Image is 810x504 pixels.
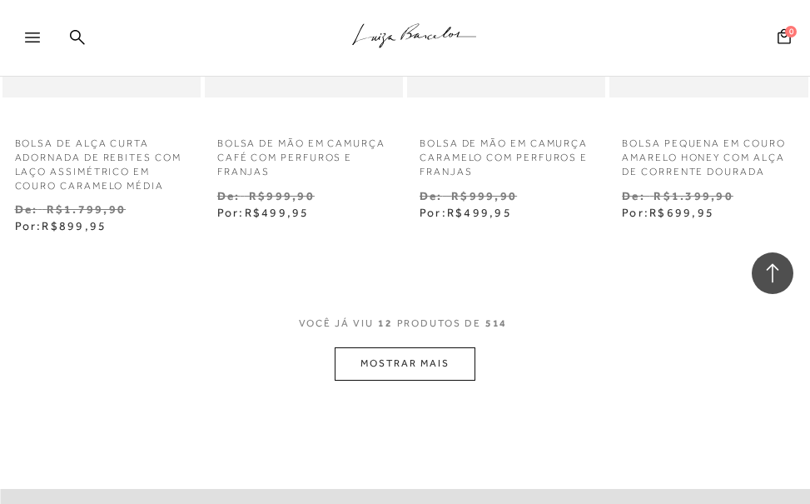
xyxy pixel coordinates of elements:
small: R$1.799,90 [47,202,126,216]
span: Por: [217,206,310,219]
button: 0 [773,27,796,50]
a: BOLSA DE MÃO EM CAMURÇA CARAMELO COM PERFUROS E FRANJAS [407,127,605,178]
span: PRODUTOS DE [397,317,481,331]
span: Por: [15,219,107,232]
small: R$999,90 [249,189,315,202]
span: 0 [785,26,797,37]
a: BOLSA DE ALÇA CURTA ADORNADA DE REBITES COM LAÇO ASSIMÉTRICO EM COURO CARAMELO MÉDIA [2,127,201,192]
a: BOLSA DE MÃO EM CAMURÇA CAFÉ COM PERFUROS E FRANJAS [205,127,403,178]
span: 12 [378,317,393,347]
small: De: [217,189,241,202]
small: R$999,90 [451,189,517,202]
span: 514 [485,317,508,347]
small: De: [420,189,443,202]
span: R$499,95 [447,206,512,219]
span: Por: [420,206,512,219]
a: BOLSA PEQUENA EM COURO AMARELO HONEY COM ALÇA DE CORRENTE DOURADA [609,127,808,178]
small: De: [15,202,38,216]
span: Por: [622,206,714,219]
span: VOCê JÁ VIU [299,317,374,331]
small: R$1.399,90 [653,189,733,202]
button: MOSTRAR MAIS [335,347,475,380]
span: R$699,95 [649,206,714,219]
span: R$499,95 [245,206,310,219]
span: R$899,95 [42,219,107,232]
small: De: [622,189,645,202]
